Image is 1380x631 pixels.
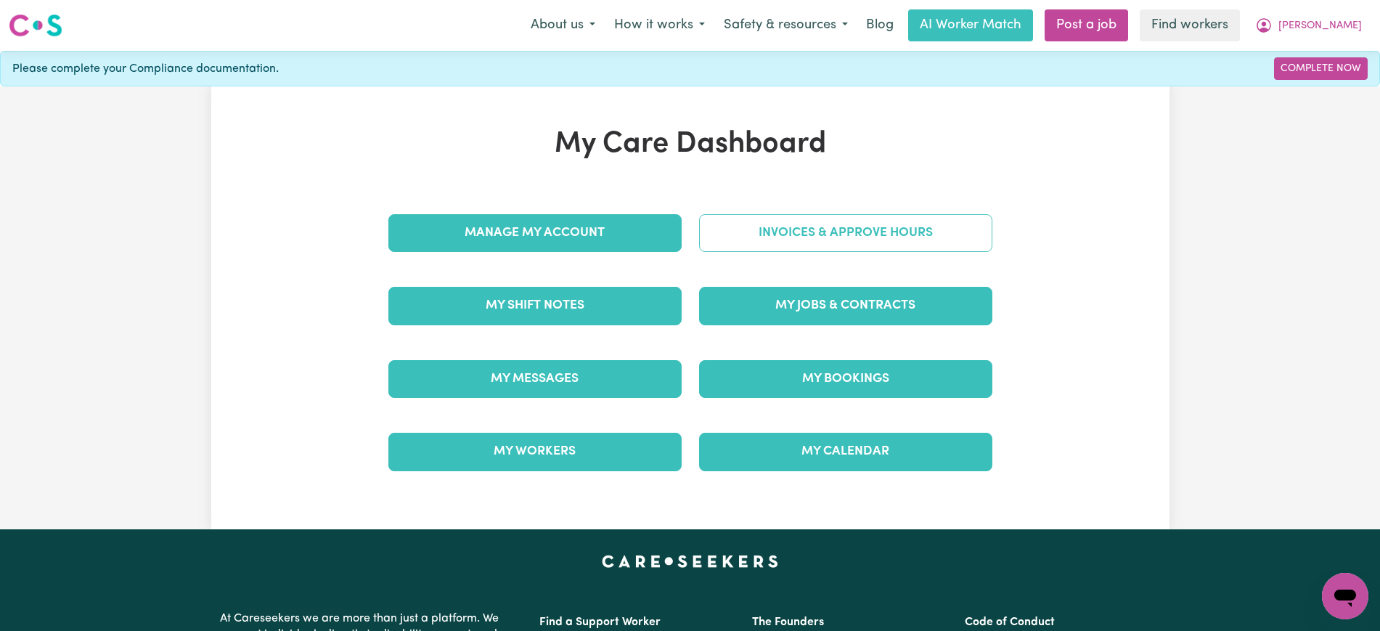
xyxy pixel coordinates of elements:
a: Careseekers home page [602,555,778,567]
a: Invoices & Approve Hours [699,214,992,252]
button: About us [521,10,605,41]
a: Post a job [1045,9,1128,41]
button: Safety & resources [714,10,857,41]
a: My Messages [388,360,682,398]
a: My Calendar [699,433,992,471]
span: [PERSON_NAME] [1278,18,1362,34]
a: My Bookings [699,360,992,398]
a: My Shift Notes [388,287,682,325]
a: AI Worker Match [908,9,1033,41]
a: Manage My Account [388,214,682,252]
a: The Founders [752,616,824,628]
a: Find a Support Worker [539,616,661,628]
span: Please complete your Compliance documentation. [12,60,279,78]
a: Code of Conduct [965,616,1055,628]
iframe: Button to launch messaging window [1322,573,1368,619]
button: My Account [1246,10,1371,41]
img: Careseekers logo [9,12,62,38]
button: How it works [605,10,714,41]
a: Blog [857,9,902,41]
h1: My Care Dashboard [380,127,1001,162]
a: Find workers [1140,9,1240,41]
a: My Workers [388,433,682,471]
a: Complete Now [1274,57,1368,80]
a: Careseekers logo [9,9,62,42]
a: My Jobs & Contracts [699,287,992,325]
